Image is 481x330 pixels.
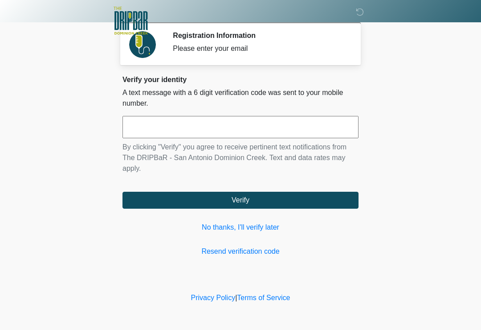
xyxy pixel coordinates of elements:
img: The DRIPBaR - San Antonio Dominion Creek Logo [114,7,148,36]
p: A text message with a 6 digit verification code was sent to your mobile number. [122,87,359,109]
a: Privacy Policy [191,294,236,301]
button: Verify [122,192,359,209]
h2: Verify your identity [122,75,359,84]
div: Please enter your email [173,43,345,54]
a: Resend verification code [122,246,359,257]
a: No thanks, I'll verify later [122,222,359,233]
img: Agent Avatar [129,31,156,58]
p: By clicking "Verify" you agree to receive pertinent text notifications from The DRIPBaR - San Ant... [122,142,359,174]
a: | [235,294,237,301]
a: Terms of Service [237,294,290,301]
